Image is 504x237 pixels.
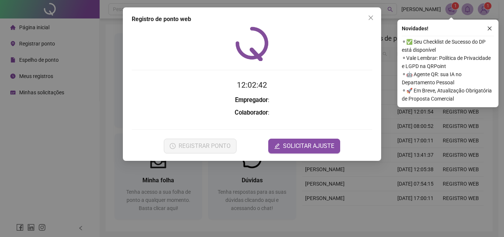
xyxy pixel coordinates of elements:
button: editSOLICITAR AJUSTE [268,139,340,153]
span: close [487,26,492,31]
span: close [368,15,374,21]
button: REGISTRAR PONTO [164,139,237,153]
span: ⚬ 🚀 Em Breve, Atualização Obrigatória de Proposta Comercial [402,87,494,103]
div: Registro de ponto web [132,15,372,24]
strong: Colaborador [235,109,268,116]
span: edit [274,143,280,149]
span: SOLICITAR AJUSTE [283,142,334,150]
h3: : [132,108,372,118]
img: QRPoint [235,27,269,61]
span: ⚬ Vale Lembrar: Política de Privacidade e LGPD na QRPoint [402,54,494,70]
span: ⚬ 🤖 Agente QR: sua IA no Departamento Pessoal [402,70,494,87]
button: Close [365,12,377,24]
h3: : [132,95,372,105]
strong: Empregador [235,97,268,104]
span: ⚬ ✅ Seu Checklist de Sucesso do DP está disponível [402,38,494,54]
time: 12:02:42 [237,81,267,89]
span: Novidades ! [402,24,428,33]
